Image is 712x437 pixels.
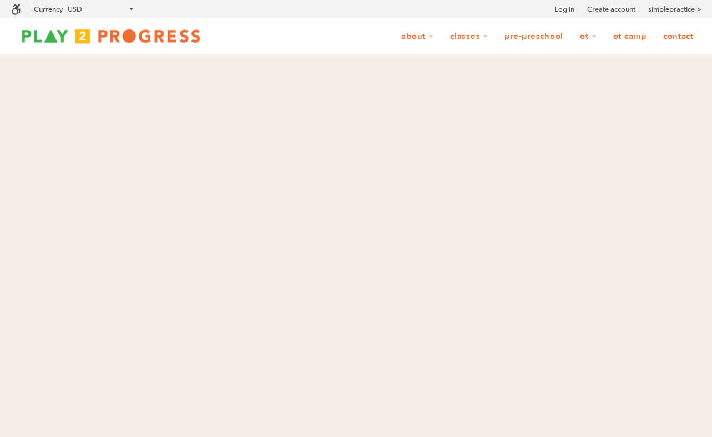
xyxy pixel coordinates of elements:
[497,26,570,47] a: Pre-Preschool
[606,26,654,47] a: OT Camp
[443,26,495,47] a: Classes
[587,4,635,15] a: Create account
[656,26,701,47] a: Contact
[11,25,211,47] img: Play2Progress logo
[648,4,701,15] a: simplepractice >
[573,26,604,47] a: OT
[554,4,574,15] a: Log in
[394,26,441,47] a: About
[34,5,63,13] label: Currency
